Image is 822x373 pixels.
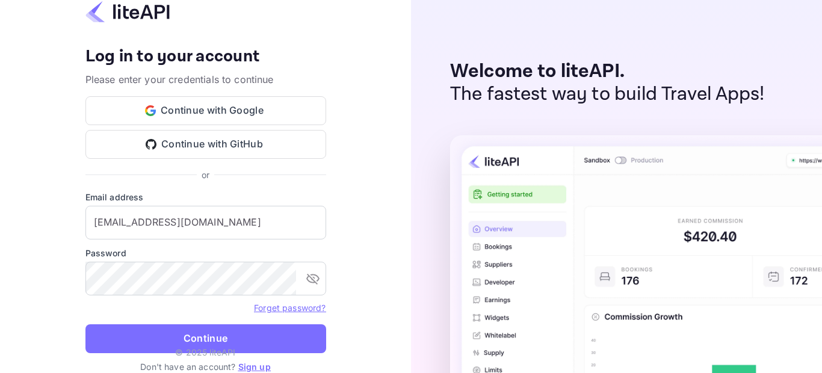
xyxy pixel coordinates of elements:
label: Email address [85,191,326,203]
a: Sign up [238,362,271,372]
label: Password [85,247,326,259]
h4: Log in to your account [85,46,326,67]
p: Don't have an account? [85,360,326,373]
p: or [202,168,209,181]
p: Please enter your credentials to continue [85,72,326,87]
p: The fastest way to build Travel Apps! [450,83,765,106]
p: © 2025 liteAPI [175,346,235,359]
a: Forget password? [254,301,326,313]
button: Continue with GitHub [85,130,326,159]
button: Continue with Google [85,96,326,125]
a: Forget password? [254,303,326,313]
button: Continue [85,324,326,353]
button: toggle password visibility [301,267,325,291]
input: Enter your email address [85,206,326,239]
p: Welcome to liteAPI. [450,60,765,83]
